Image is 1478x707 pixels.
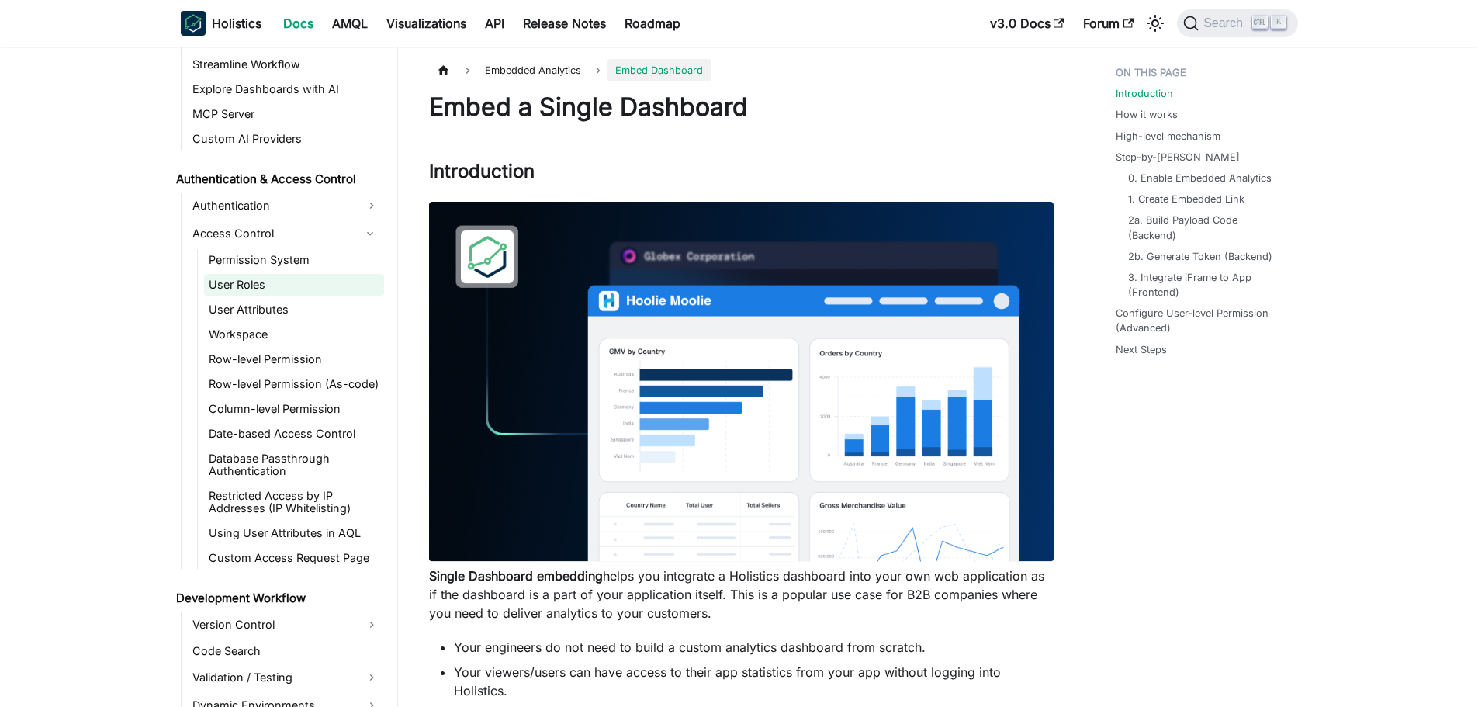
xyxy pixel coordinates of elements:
[1143,11,1168,36] button: Switch between dark and light mode (currently light mode)
[1128,213,1282,242] a: 2a. Build Payload Code (Backend)
[188,128,384,150] a: Custom AI Providers
[981,11,1074,36] a: v3.0 Docs
[204,274,384,296] a: User Roles
[615,11,690,36] a: Roadmap
[429,59,459,81] a: Home page
[188,640,384,662] a: Code Search
[1271,16,1286,29] kbd: K
[1116,107,1178,122] a: How it works
[1128,171,1272,185] a: 0. Enable Embedded Analytics
[1128,249,1272,264] a: 2b. Generate Token (Backend)
[204,373,384,395] a: Row-level Permission (As-code)
[429,568,603,584] strong: Single Dashboard embedding
[607,59,711,81] span: Embed Dashboard
[171,587,384,609] a: Development Workflow
[274,11,323,36] a: Docs
[1116,86,1173,101] a: Introduction
[188,78,384,100] a: Explore Dashboards with AI
[165,47,398,707] nav: Docs sidebar
[454,638,1054,657] li: Your engineers do not need to build a custom analytics dashboard from scratch.
[204,423,384,445] a: Date-based Access Control
[171,168,384,190] a: Authentication & Access Control
[204,522,384,544] a: Using User Attributes in AQL
[429,160,1054,189] h2: Introduction
[1074,11,1143,36] a: Forum
[429,202,1054,562] img: Embedded Dashboard
[1177,9,1297,37] button: Search (Ctrl+K)
[212,14,261,33] b: Holistics
[1116,342,1167,357] a: Next Steps
[188,54,384,75] a: Streamline Workflow
[323,11,377,36] a: AMQL
[377,11,476,36] a: Visualizations
[1128,192,1244,206] a: 1. Create Embedded Link
[514,11,615,36] a: Release Notes
[181,11,206,36] img: Holistics
[429,59,1054,81] nav: Breadcrumbs
[1116,150,1240,165] a: Step-by-[PERSON_NAME]
[204,299,384,321] a: User Attributes
[204,448,384,482] a: Database Passthrough Authentication
[188,103,384,125] a: MCP Server
[1116,129,1220,144] a: High-level mechanism
[204,348,384,370] a: Row-level Permission
[1199,16,1252,30] span: Search
[429,567,1054,622] p: helps you integrate a Holistics dashboard into your own web application as if the dashboard is a ...
[204,547,384,569] a: Custom Access Request Page
[1128,270,1282,300] a: 3. Integrate iFrame to App (Frontend)
[204,485,384,519] a: Restricted Access by IP Addresses (IP Whitelisting)
[429,92,1054,123] h1: Embed a Single Dashboard
[204,398,384,420] a: Column-level Permission
[181,11,261,36] a: HolisticsHolistics
[204,324,384,345] a: Workspace
[204,249,384,271] a: Permission System
[188,221,356,246] a: Access Control
[477,59,589,81] span: Embedded Analytics
[1116,306,1289,335] a: Configure User-level Permission (Advanced)
[188,193,384,218] a: Authentication
[188,612,384,637] a: Version Control
[356,221,384,246] button: Collapse sidebar category 'Access Control'
[188,665,384,690] a: Validation / Testing
[476,11,514,36] a: API
[454,663,1054,700] li: Your viewers/users can have access to their app statistics from your app without logging into Hol...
